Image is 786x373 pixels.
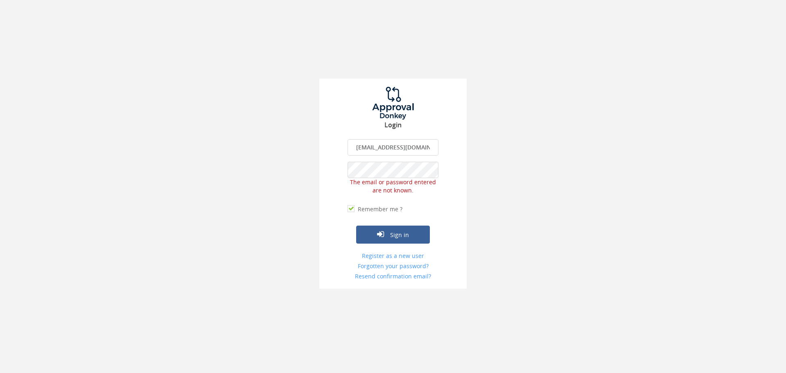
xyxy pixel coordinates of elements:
[348,139,438,156] input: Enter your Email
[319,122,467,129] h3: Login
[348,262,438,270] a: Forgotten your password?
[348,272,438,280] a: Resend confirmation email?
[348,252,438,260] a: Register as a new user
[356,205,402,213] label: Remember me ?
[356,226,430,244] button: Sign in
[362,87,424,120] img: logo.png
[350,178,436,194] span: The email or password entered are not known.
